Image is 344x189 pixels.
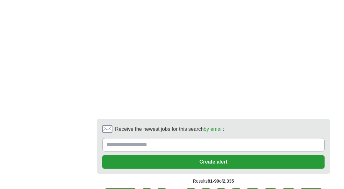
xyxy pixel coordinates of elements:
[115,125,224,133] span: Receive the newest jobs for this search :
[204,126,223,132] a: by email
[102,155,325,169] button: Create alert
[208,178,219,184] span: 81-90
[223,178,234,184] span: 2,335
[97,174,330,188] div: Results of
